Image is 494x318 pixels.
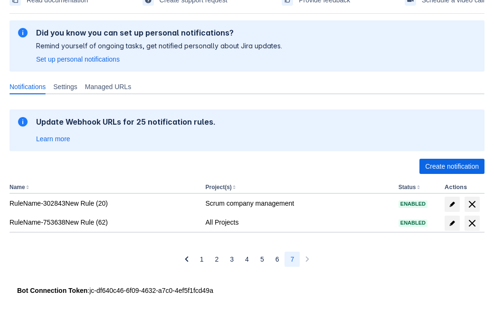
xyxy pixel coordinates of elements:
[230,252,234,267] span: 3
[205,199,390,208] div: Scrum company management
[239,252,255,267] button: Page 4
[9,199,198,208] div: RuleName-302843New Rule (20)
[448,219,456,227] span: edit
[17,27,28,38] span: information
[260,252,264,267] span: 5
[36,117,216,127] h2: Update Webhook URLs for 25 notification rules.
[209,252,225,267] button: Page 2
[399,220,427,226] span: Enabled
[300,252,315,267] button: Next
[85,82,131,91] span: Managed URLs
[9,218,198,227] div: RuleName-753638New Rule (62)
[17,116,28,127] span: information
[9,184,25,191] button: Name
[36,134,70,144] a: Learn more
[270,252,285,267] button: Page 6
[224,252,239,267] button: Page 3
[419,159,484,174] button: Create notification
[36,55,120,64] a: Set up personal notifications
[245,252,249,267] span: 4
[466,218,478,229] span: delete
[275,252,279,267] span: 6
[255,252,270,267] button: Page 5
[205,218,390,227] div: All Projects
[290,252,294,267] span: 7
[17,286,477,295] div: : jc-df640c46-6f09-4632-a7c0-4ef5f1fcd49a
[399,184,416,191] button: Status
[285,252,300,267] button: Page 7
[9,82,46,91] span: Notifications
[441,182,484,194] th: Actions
[179,252,315,267] nav: Pagination
[215,252,219,267] span: 2
[448,200,456,208] span: edit
[200,252,204,267] span: 1
[205,184,231,191] button: Project(s)
[425,159,479,174] span: Create notification
[36,28,282,37] h2: Did you know you can set up personal notifications?
[17,287,87,294] strong: Bot Connection Token
[194,252,209,267] button: Page 1
[53,82,77,91] span: Settings
[466,199,478,210] span: delete
[36,41,282,51] p: Remind yourself of ongoing tasks, get notified personally about Jira updates.
[399,201,427,207] span: Enabled
[179,252,194,267] button: Previous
